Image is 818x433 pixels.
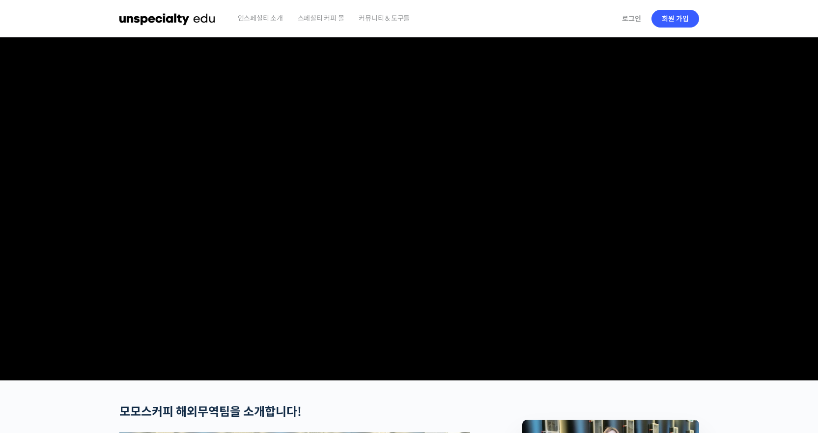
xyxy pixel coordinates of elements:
[119,404,302,419] strong: 모모스커피 해외무역팀을 소개합니다!
[616,7,647,30] a: 로그인
[651,10,699,28] a: 회원 가입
